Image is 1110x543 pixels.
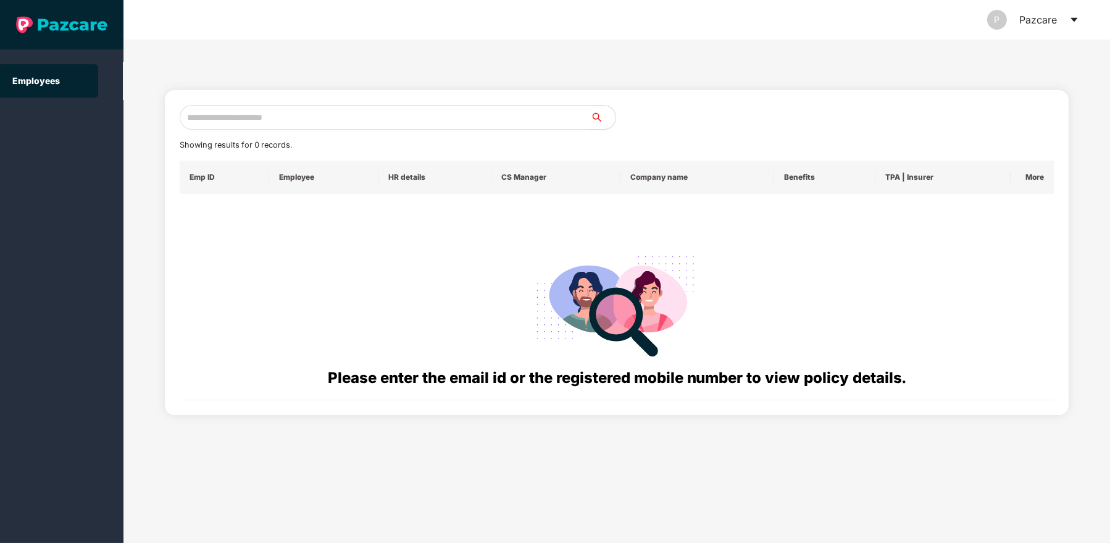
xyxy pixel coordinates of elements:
[875,161,1011,194] th: TPA | Insurer
[528,241,706,366] img: svg+xml;base64,PHN2ZyB4bWxucz0iaHR0cDovL3d3dy53My5vcmcvMjAwMC9zdmciIHdpZHRoPSIyODgiIGhlaWdodD0iMj...
[1069,15,1079,25] span: caret-down
[590,105,616,130] button: search
[491,161,620,194] th: CS Manager
[995,10,1000,30] span: P
[12,75,60,86] a: Employees
[774,161,875,194] th: Benefits
[180,140,292,149] span: Showing results for 0 records.
[1011,161,1054,194] th: More
[620,161,774,194] th: Company name
[590,112,616,122] span: search
[378,161,491,194] th: HR details
[269,161,378,194] th: Employee
[180,161,269,194] th: Emp ID
[328,369,906,387] span: Please enter the email id or the registered mobile number to view policy details.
